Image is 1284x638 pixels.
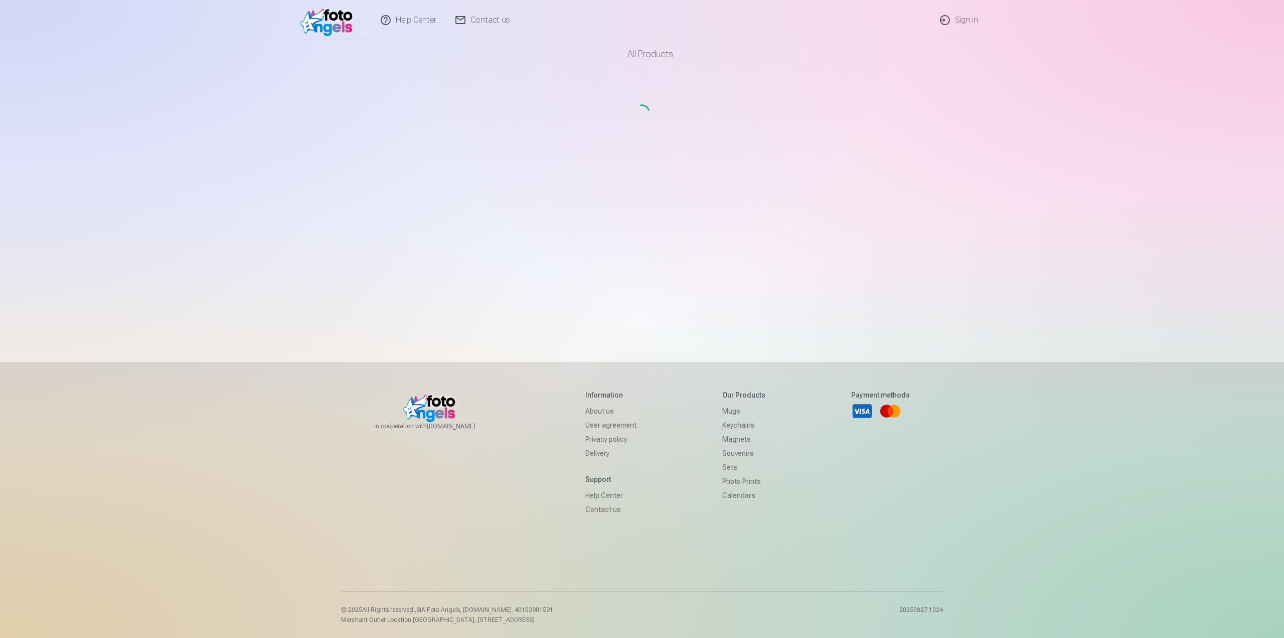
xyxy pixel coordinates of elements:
[341,606,553,614] p: © 2025 All Rights reserved. ,
[374,422,500,430] span: In cooperation with
[851,400,873,422] a: Visa
[899,606,943,624] p: 20250827.1024
[879,400,901,422] a: Mastercard
[851,390,910,400] h5: Payment methods
[722,446,765,460] a: Souvenirs
[416,606,553,613] span: SIA Foto Angels, [DOMAIN_NAME]. 40103901591
[722,488,765,502] a: Calendars
[341,616,553,624] p: Merchant Outlet Location [GEOGRAPHIC_DATA], [STREET_ADDRESS]
[722,404,765,418] a: Mugs
[599,40,685,68] a: All products
[722,474,765,488] a: Photo prints
[585,488,636,502] a: Help Center
[585,474,636,484] h5: Support
[300,4,358,36] img: /v1
[585,502,636,517] a: Contact us
[722,460,765,474] a: Sets
[585,432,636,446] a: Privacy policy
[585,418,636,432] a: User agreement
[722,390,765,400] h5: Our products
[585,446,636,460] a: Delivery
[722,432,765,446] a: Magnets
[722,418,765,432] a: Keychains
[427,422,500,430] a: [DOMAIN_NAME]
[585,404,636,418] a: About us
[585,390,636,400] h5: Information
